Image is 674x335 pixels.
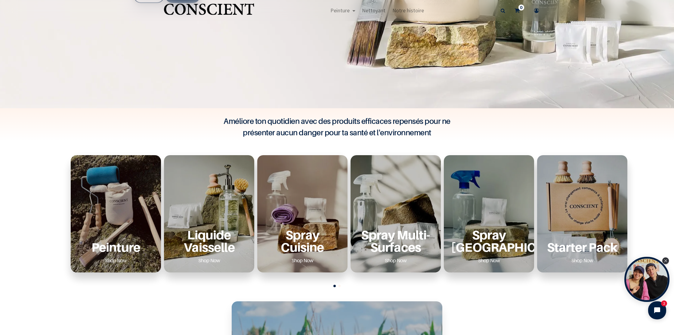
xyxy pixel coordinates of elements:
a: Starter Pack [544,241,620,253]
span: Nettoyant [362,7,385,14]
iframe: Tidio Chat [643,296,671,324]
div: 6 / 6 [537,155,627,272]
a: Spray Multi-Surfaces [358,229,434,254]
div: Close Tolstoy widget [662,257,669,264]
span: Notre histoire [392,7,424,14]
h4: Améliore ton quotidien avec des produits efficaces repensés pour ne présenter aucun danger pour t... [217,115,457,138]
a: Peinture [78,241,154,253]
div: 1 / 6 [71,155,161,272]
div: 2 / 6 [164,155,254,272]
div: 4 / 6 [351,155,441,272]
sup: 0 [518,5,524,11]
div: Open Tolstoy [624,257,669,302]
a: Shop Now [191,256,227,265]
div: Tolstoy bubble widget [624,257,669,302]
a: Spray [GEOGRAPHIC_DATA] [451,229,527,254]
div: 3 / 6 [257,155,348,272]
a: Shop Now [378,256,414,265]
a: Shop Now [284,256,321,265]
a: Liquide Vaisselle [171,229,247,254]
div: Open Tolstoy widget [624,257,669,302]
a: Shop Now [98,256,134,265]
a: Shop Now [471,256,507,265]
div: 5 / 6 [444,155,534,272]
a: Spray Cuisine [264,229,340,254]
span: Go to slide 2 [338,285,341,287]
span: Peinture [330,7,350,14]
span: Go to slide 1 [333,285,336,287]
a: Shop Now [564,256,601,265]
